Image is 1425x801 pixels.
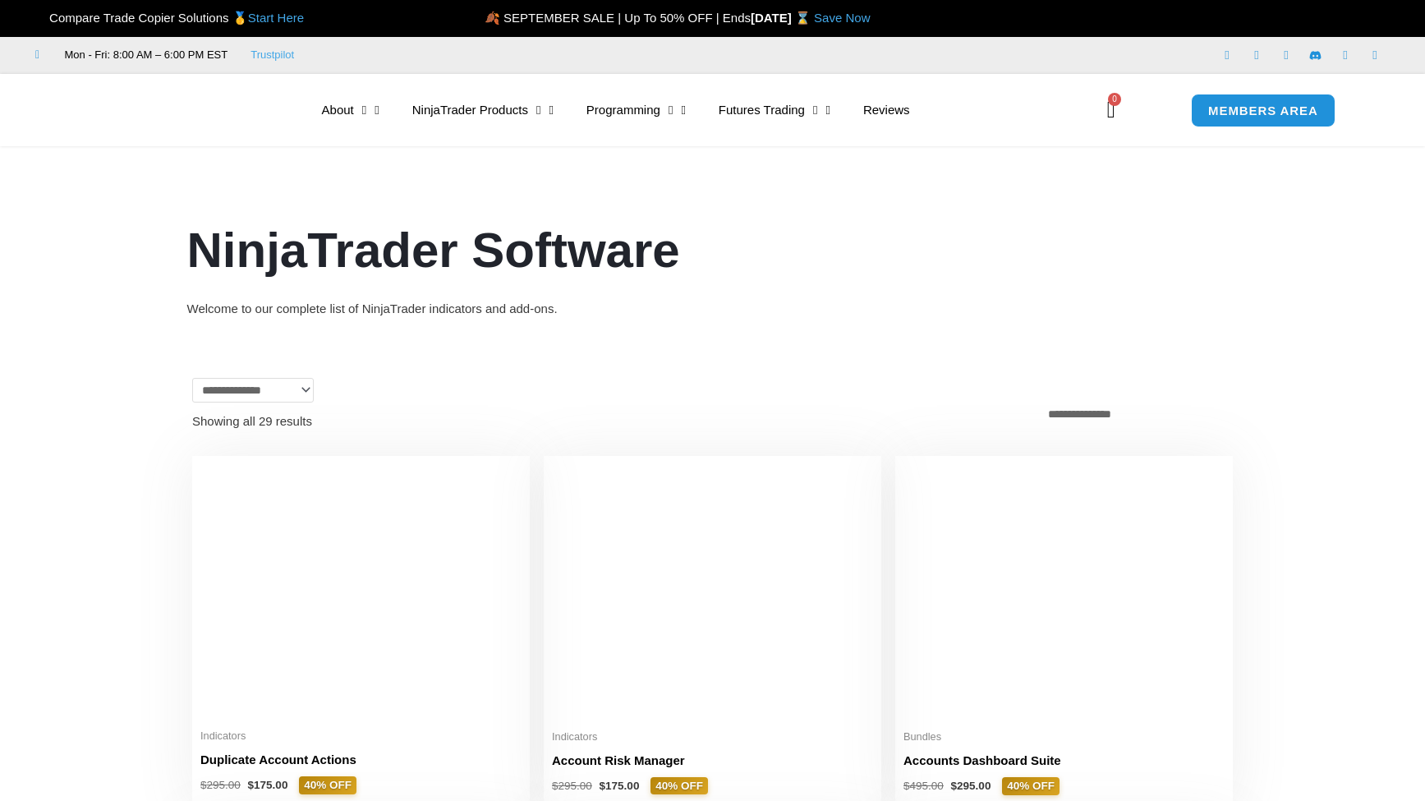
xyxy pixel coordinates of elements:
[1108,93,1121,106] span: 0
[903,780,910,792] span: $
[600,780,640,792] bdi: 175.00
[248,11,304,25] a: Start Here
[552,752,873,777] a: Account Risk Manager
[200,464,522,720] img: Duplicate Account Actions
[552,780,592,792] bdi: 295.00
[200,730,522,743] span: Indicators
[1191,94,1335,127] a: MEMBERS AREA
[903,752,1225,777] a: Accounts Dashboard Suite
[306,91,1081,129] nav: Menu
[847,91,926,129] a: Reviews
[1039,403,1233,426] select: Shop order
[951,780,958,792] span: $
[396,91,570,129] a: NinjaTrader Products
[951,780,991,792] bdi: 295.00
[650,777,708,795] span: 40% OFF
[248,779,255,791] span: $
[1083,86,1140,134] a: 0
[903,780,944,792] bdi: 495.00
[200,751,522,768] h2: Duplicate Account Actions
[570,91,702,129] a: Programming
[248,779,288,791] bdi: 175.00
[192,415,312,427] p: Showing all 29 results
[200,751,522,776] a: Duplicate Account Actions
[187,216,1239,285] h1: NinjaTrader Software
[61,45,228,65] span: Mon - Fri: 8:00 AM – 6:00 PM EST
[200,779,241,791] bdi: 295.00
[485,11,751,25] span: 🍂 SEPTEMBER SALE | Up To 50% OFF | Ends
[552,780,559,792] span: $
[702,91,847,129] a: Futures Trading
[35,11,304,25] span: Compare Trade Copier Solutions 🥇
[251,45,294,65] a: Trustpilot
[200,779,207,791] span: $
[814,11,870,25] a: Save Now
[552,730,873,744] span: Indicators
[600,780,606,792] span: $
[552,752,873,769] h2: Account Risk Manager
[36,12,48,24] img: 🏆
[552,464,873,720] img: Account Risk Manager
[1208,104,1318,117] span: MEMBERS AREA
[751,11,814,25] strong: [DATE] ⌛
[306,91,396,129] a: About
[299,776,356,794] span: 40% OFF
[1002,777,1060,795] span: 40% OFF
[903,464,1225,720] img: Accounts Dashboard Suite
[97,81,274,140] img: LogoAI | Affordable Indicators – NinjaTrader
[903,730,1225,744] span: Bundles
[187,297,1239,320] div: Welcome to our complete list of NinjaTrader indicators and add-ons.
[903,752,1225,769] h2: Accounts Dashboard Suite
